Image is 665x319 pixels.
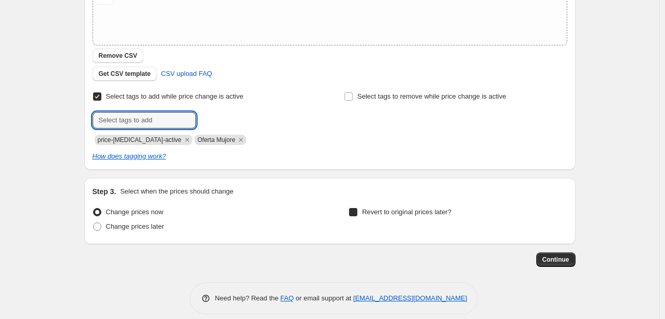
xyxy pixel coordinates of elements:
[99,70,151,78] span: Get CSV template
[161,69,212,79] span: CSV upload FAQ
[215,294,281,302] span: Need help? Read the
[542,256,569,264] span: Continue
[99,52,138,60] span: Remove CSV
[120,186,233,197] p: Select when the prices should change
[106,208,163,216] span: Change prices now
[183,135,192,145] button: Remove price-change-job-active
[280,294,294,302] a: FAQ
[93,152,166,160] a: How does tagging work?
[357,92,506,100] span: Select tags to remove while price change is active
[236,135,246,145] button: Remove Oferta Mujore
[198,136,235,143] span: Oferta Mujore
[155,66,218,82] a: CSV upload FAQ
[106,222,164,230] span: Change prices later
[93,67,157,81] button: Get CSV template
[106,92,244,100] span: Select tags to add while price change is active
[98,136,182,143] span: price-change-job-active
[93,112,196,129] input: Select tags to add
[93,186,116,197] h2: Step 3.
[536,252,576,267] button: Continue
[362,208,451,216] span: Revert to original prices later?
[353,294,467,302] a: [EMAIL_ADDRESS][DOMAIN_NAME]
[93,49,144,63] button: Remove CSV
[294,294,353,302] span: or email support at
